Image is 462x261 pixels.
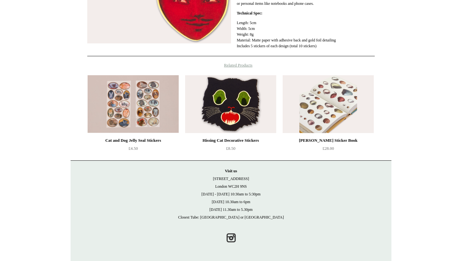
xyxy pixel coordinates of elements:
[71,63,391,68] h4: Related Products
[322,146,334,151] span: £28.00
[88,75,179,133] a: Cat and Dog Jelly Seal Stickers Cat and Dog Jelly Seal Stickers
[185,137,276,163] a: Hissing Cat Decorative Stickers £8.50
[185,75,276,133] img: Hissing Cat Decorative Stickers
[185,75,276,133] a: Hissing Cat Decorative Stickers Hissing Cat Decorative Stickers
[77,167,385,221] p: [STREET_ADDRESS] London WC2H 9NS [DATE] - [DATE] 10:30am to 5:30pm [DATE] 10.30am to 6pm [DATE] 1...
[237,20,375,49] p: Length: 5cm Width: 5cm Weight: 8g Material: Matte paper with adhesive back and gold foil detailin...
[89,137,177,144] div: Cat and Dog Jelly Seal Stickers
[88,137,179,163] a: Cat and Dog Jelly Seal Stickers £4.50
[283,137,374,163] a: [PERSON_NAME] Sticker Book £28.00
[283,75,374,133] a: John Derian Sticker Book John Derian Sticker Book
[283,75,374,133] img: John Derian Sticker Book
[187,137,275,144] div: Hissing Cat Decorative Stickers
[226,146,235,151] span: £8.50
[225,169,237,173] strong: Visit us
[284,137,372,144] div: [PERSON_NAME] Sticker Book
[237,11,262,15] strong: Technical Spec:
[224,231,238,245] a: Instagram
[88,75,179,133] img: Cat and Dog Jelly Seal Stickers
[128,146,138,151] span: £4.50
